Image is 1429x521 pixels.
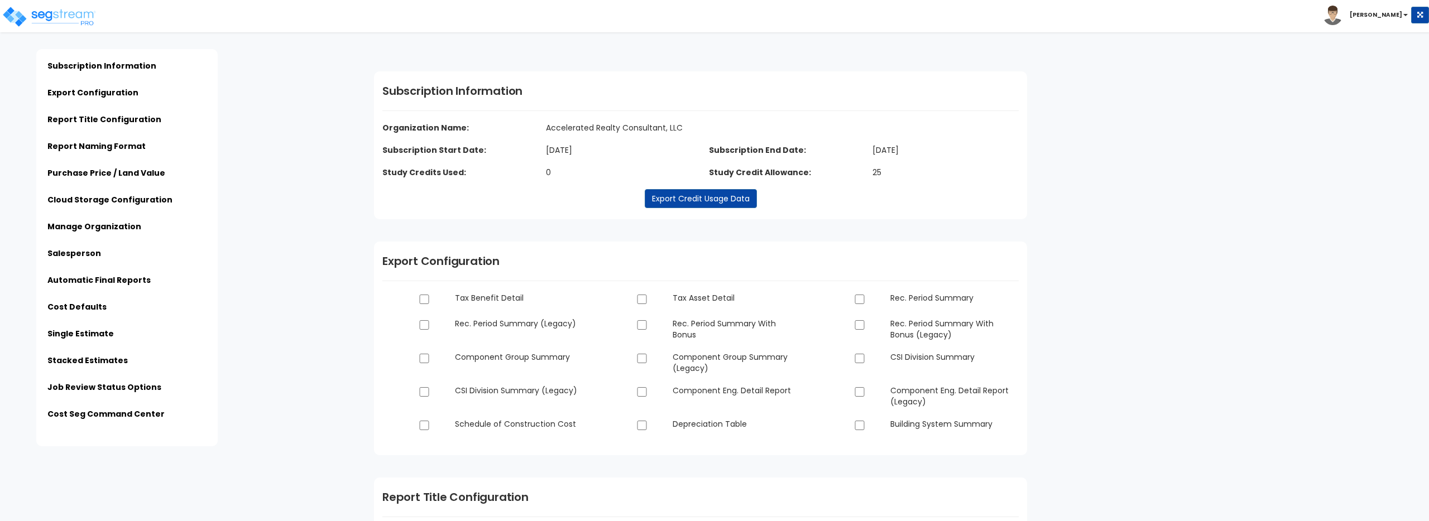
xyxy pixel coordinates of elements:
dt: Subscription End Date: [701,144,864,156]
dt: Study Credit Allowance: [701,167,864,178]
img: avatar.png [1323,6,1342,25]
a: Subscription Information [47,60,156,71]
dd: Schedule of Construction Cost [447,418,592,430]
dd: Building System Summary [882,418,1027,430]
dd: Depreciation Table [664,418,809,430]
a: Report Naming Format [47,141,146,152]
dt: Subscription Start Date: [374,144,538,156]
dd: Tax Asset Detail [664,292,809,303]
a: Export Credit Usage Data [645,189,757,208]
a: Stacked Estimates [47,355,128,366]
dd: Rec. Period Summary [882,292,1027,303]
dd: [DATE] [538,144,701,156]
dd: Accelerated Realty Consultant, LLC [538,122,864,133]
dd: Rec. Period Summary With Bonus [664,318,809,340]
dd: [DATE] [864,144,1028,156]
a: Job Review Status Options [47,382,161,393]
dd: Component Eng. Detail Report (Legacy) [882,385,1027,407]
a: Report Title Configuration [47,114,161,125]
a: Cost Seg Command Center [47,408,165,419]
dd: 0 [538,167,701,178]
a: Purchase Price / Land Value [47,167,165,179]
a: Cost Defaults [47,301,107,312]
a: Single Estimate [47,328,114,339]
dd: Rec. Period Summary With Bonus (Legacy) [882,318,1027,340]
dd: CSI Division Summary [882,351,1027,363]
dd: Component Group Summary (Legacy) [664,351,809,374]
h1: Subscription Information [382,83,1019,99]
a: Export Configuration [47,87,138,98]
a: Cloud Storage Configuration [47,194,172,205]
dd: CSI Division Summary (Legacy) [447,385,592,396]
dd: Tax Benefit Detail [447,292,592,303]
dt: Study Credits Used: [374,167,538,178]
h1: Report Title Configuration [382,489,1019,505]
img: logo_pro_r.png [2,6,97,28]
h1: Export Configuration [382,253,1019,269]
a: Salesperson [47,248,101,259]
dd: 25 [864,167,1028,178]
a: Manage Organization [47,221,141,232]
dt: Organization Name: [374,122,701,133]
b: [PERSON_NAME] [1350,11,1402,19]
dd: Component Eng. Detail Report [664,385,809,396]
a: Automatic Final Reports [47,274,151,286]
dd: Component Group Summary [447,351,592,363]
dd: Rec. Period Summary (Legacy) [447,318,592,329]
